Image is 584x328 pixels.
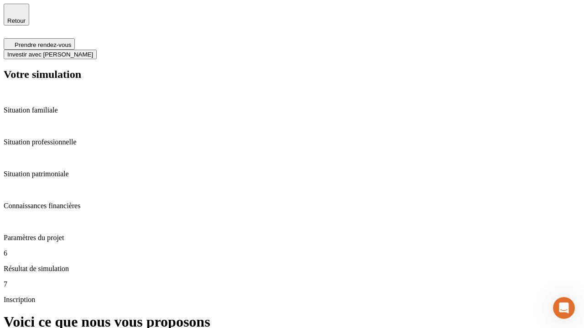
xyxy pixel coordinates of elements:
[553,297,575,319] iframe: Intercom live chat
[4,280,580,288] p: 7
[4,106,580,114] p: Situation familiale
[4,202,580,210] p: Connaissances financières
[15,41,71,48] span: Prendre rendez-vous
[4,138,580,146] p: Situation professionnelle
[4,50,97,59] button: Investir avec [PERSON_NAME]
[4,4,29,26] button: Retour
[7,51,93,58] span: Investir avec [PERSON_NAME]
[4,296,580,304] p: Inscription
[4,249,580,257] p: 6
[4,234,580,242] p: Paramètres du projet
[4,265,580,273] p: Résultat de simulation
[7,17,26,24] span: Retour
[4,68,580,81] h2: Votre simulation
[4,170,580,178] p: Situation patrimoniale
[4,38,75,50] button: Prendre rendez-vous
